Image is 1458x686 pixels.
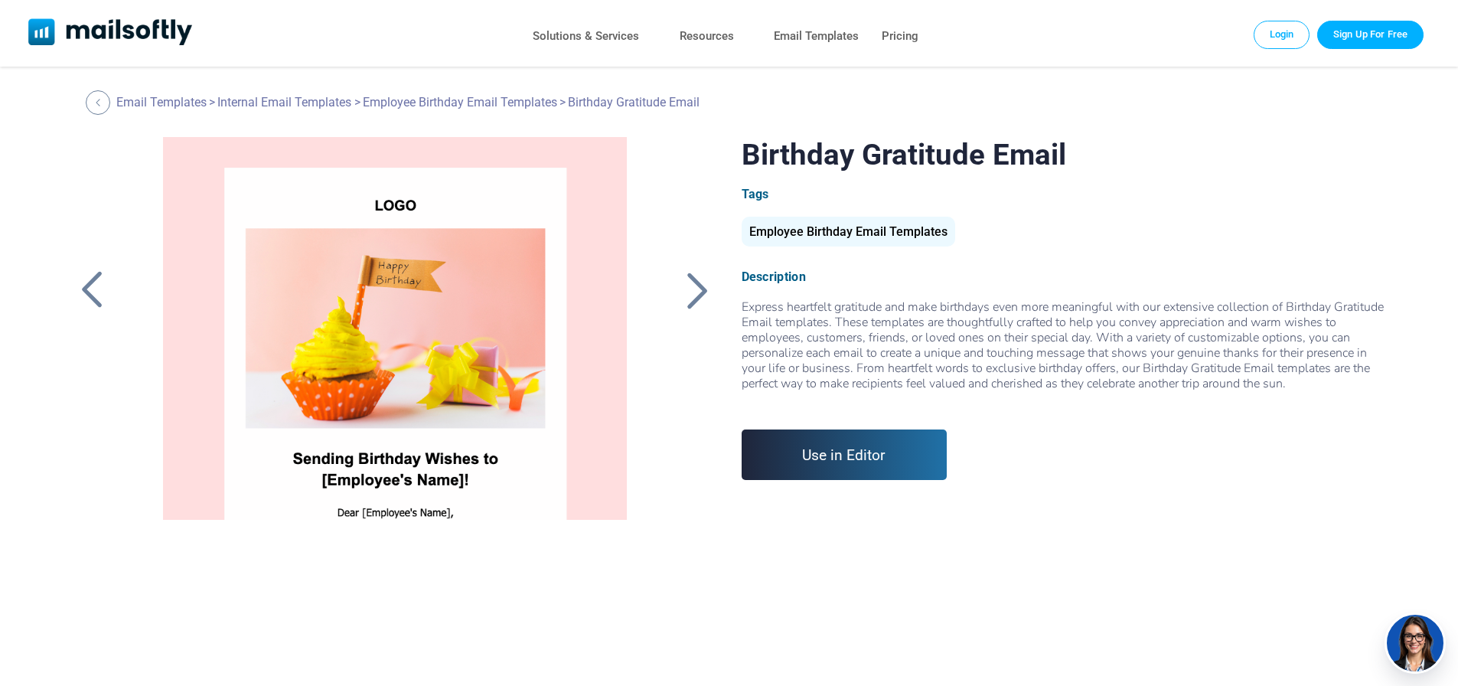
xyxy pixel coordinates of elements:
[742,269,1385,284] div: Description
[1254,21,1310,48] a: Login
[882,25,918,47] a: Pricing
[742,137,1385,171] h1: Birthday Gratitude Email
[679,270,717,310] a: Back
[217,95,351,109] a: Internal Email Templates
[533,25,639,47] a: Solutions & Services
[86,90,114,115] a: Back
[742,217,955,247] div: Employee Birthday Email Templates
[28,18,193,48] a: Mailsoftly
[742,430,948,480] a: Use in Editor
[774,25,859,47] a: Email Templates
[742,230,955,237] a: Employee Birthday Email Templates
[742,187,1385,201] div: Tags
[137,137,652,520] a: Birthday Gratitude Email
[742,299,1385,407] div: Express heartfelt gratitude and make birthdays even more meaningful with our extensive collection...
[1317,21,1424,48] a: Trial
[116,95,207,109] a: Email Templates
[363,95,557,109] a: Employee Birthday Email Templates
[73,270,111,310] a: Back
[680,25,734,47] a: Resources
